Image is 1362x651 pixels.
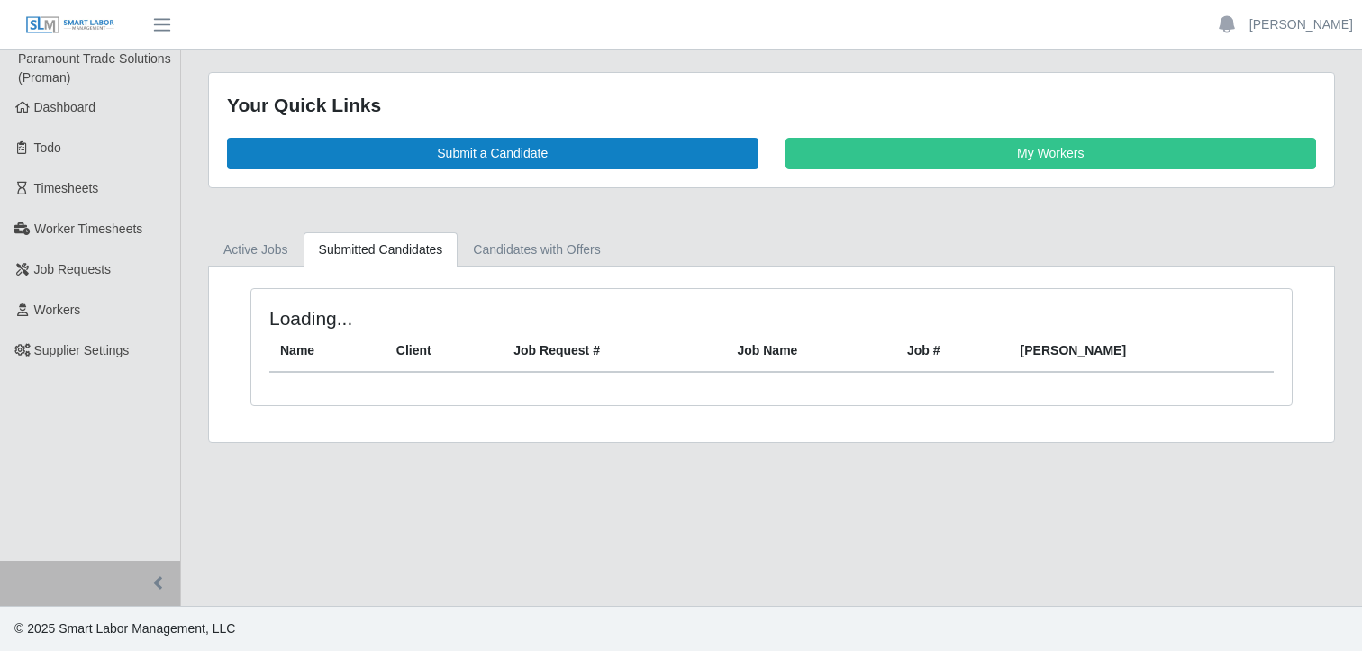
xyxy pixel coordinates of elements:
[18,51,171,85] span: Paramount Trade Solutions (Proman)
[227,138,758,169] a: Submit a Candidate
[386,330,503,372] th: Client
[34,181,99,195] span: Timesheets
[14,621,235,636] span: © 2025 Smart Labor Management, LLC
[726,330,896,372] th: Job Name
[208,232,304,267] a: Active Jobs
[34,303,81,317] span: Workers
[227,91,1316,120] div: Your Quick Links
[785,138,1317,169] a: My Workers
[269,330,386,372] th: Name
[1249,15,1353,34] a: [PERSON_NAME]
[34,262,112,276] span: Job Requests
[34,100,96,114] span: Dashboard
[304,232,459,267] a: Submitted Candidates
[34,343,130,357] span: Supplier Settings
[503,330,726,372] th: Job Request #
[269,307,672,330] h4: Loading...
[25,15,115,35] img: SLM Logo
[34,140,61,155] span: Todo
[1010,330,1274,372] th: [PERSON_NAME]
[34,222,142,236] span: Worker Timesheets
[458,232,615,267] a: Candidates with Offers
[896,330,1010,372] th: Job #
